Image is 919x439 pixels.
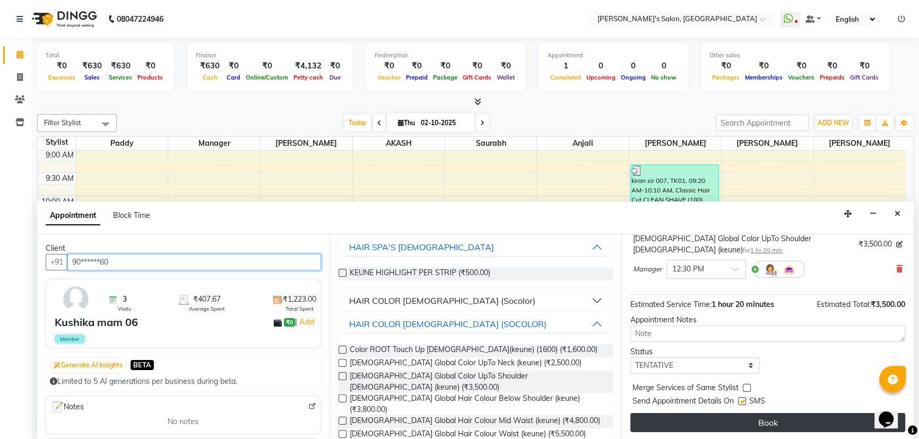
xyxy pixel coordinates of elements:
[890,206,905,222] button: Close
[55,335,85,344] span: Member
[44,150,76,161] div: 9:00 AM
[460,74,494,81] span: Gift Cards
[297,315,316,328] a: Add
[584,74,618,81] span: Upcoming
[295,315,316,328] span: |
[430,74,460,81] span: Package
[343,291,609,310] button: HAIR COLOR [DEMOGRAPHIC_DATA] (Socolor)
[818,119,849,127] span: ADD NEW
[403,60,430,72] div: ₹0
[343,238,609,257] button: HAIR SPA'S [DEMOGRAPHIC_DATA]
[196,60,224,72] div: ₹630
[817,60,847,72] div: ₹0
[403,74,430,81] span: Prepaid
[350,393,605,415] span: [DEMOGRAPHIC_DATA] Global Hair Colour Below Shoulder (keune) (₹3,800.00)
[633,233,854,256] div: [DEMOGRAPHIC_DATA] Global Color UpTo Shoulder [DEMOGRAPHIC_DATA] (keune)
[44,118,81,127] span: Filter Stylist
[783,263,795,276] img: Interior.png
[817,300,871,309] span: Estimated Total:
[224,60,243,72] div: ₹0
[629,137,721,150] span: [PERSON_NAME]
[445,137,537,150] span: Saurabh
[200,74,220,81] span: Cash
[343,314,609,333] button: HAIR COLOR [DEMOGRAPHIC_DATA] (SOCOLOR)
[896,241,903,248] i: Edit price
[349,241,494,253] div: HAIR SPA'S [DEMOGRAPHIC_DATA]
[418,115,471,131] input: 2025-10-02
[349,318,547,330] div: HAIR COLOR [DEMOGRAPHIC_DATA] (SOCOLOR)
[633,264,662,275] span: Manager
[76,137,168,150] span: Paddy
[395,119,418,127] span: Thu
[51,358,125,373] button: Generate AI Insights
[123,294,127,305] span: 3
[350,357,582,371] span: [DEMOGRAPHIC_DATA] Global Color UpTo Neck (keune) (₹2,500.00)
[350,371,605,393] span: [DEMOGRAPHIC_DATA] Global Color UpTo Shoulder [DEMOGRAPHIC_DATA] (keune) (₹3,500.00)
[375,60,403,72] div: ₹0
[224,74,243,81] span: Card
[460,60,494,72] div: ₹0
[284,318,295,327] span: ₹0
[118,305,131,313] span: Visits
[350,344,597,357] span: Color ROOT Touch Up [DEMOGRAPHIC_DATA](keune) (1600) (₹1,600.00)
[785,60,817,72] div: ₹0
[648,74,679,81] span: No show
[46,254,68,270] button: +91
[113,210,150,220] span: Block Time
[168,137,260,150] span: Manager
[750,247,783,254] span: 1 hr 20 min
[817,74,847,81] span: Prepaids
[46,206,100,225] span: Appointment
[630,413,905,432] button: Book
[50,376,317,387] div: Limited to 5 AI generations per business during beta.
[78,60,106,72] div: ₹630
[46,51,166,60] div: Total
[709,60,742,72] div: ₹0
[344,115,371,131] span: Today
[584,60,618,72] div: 0
[742,60,785,72] div: ₹0
[548,74,584,81] span: Completed
[135,74,166,81] span: Products
[548,60,584,72] div: 1
[38,137,76,148] div: Stylist
[55,314,138,330] div: Kushika mam 06
[350,415,600,428] span: [DEMOGRAPHIC_DATA] Global Hair Colour Mid Waist (keune) (₹4,800.00)
[291,74,326,81] span: Petty cash
[39,196,76,207] div: 10:00 AM
[349,294,535,307] div: HAIR COLOR [DEMOGRAPHIC_DATA] (Socolor)
[243,74,291,81] span: Online/Custom
[131,360,154,370] span: BETA
[327,74,343,81] span: Due
[135,60,166,72] div: ₹0
[261,137,352,150] span: [PERSON_NAME]
[168,416,198,427] span: No notes
[716,115,809,131] input: Search Appointment
[630,314,905,326] div: Appointment Notes
[815,116,852,130] button: ADD NEW
[106,74,135,81] span: Services
[648,60,679,72] div: 0
[350,267,490,280] span: KEUNE HIGHLIGHT PER STRIP (₹500.00)
[27,4,100,34] img: logo
[50,400,84,414] span: Notes
[196,51,344,60] div: Finance
[193,294,221,305] span: ₹407.67
[46,74,78,81] span: Expenses
[548,51,679,60] div: Appointment
[326,60,344,72] div: ₹0
[712,300,774,309] span: 1 hour 20 minutes
[618,60,648,72] div: 0
[618,74,648,81] span: Ongoing
[285,305,314,313] span: Total Spent
[243,60,291,72] div: ₹0
[430,60,460,72] div: ₹0
[117,4,163,34] b: 08047224946
[871,300,905,309] span: ₹3,500.00
[630,346,760,357] div: Status
[291,60,326,72] div: ₹4,132
[106,60,135,72] div: ₹630
[632,396,734,409] span: Send Appointment Details On
[375,74,403,81] span: Voucher
[709,51,881,60] div: Other sales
